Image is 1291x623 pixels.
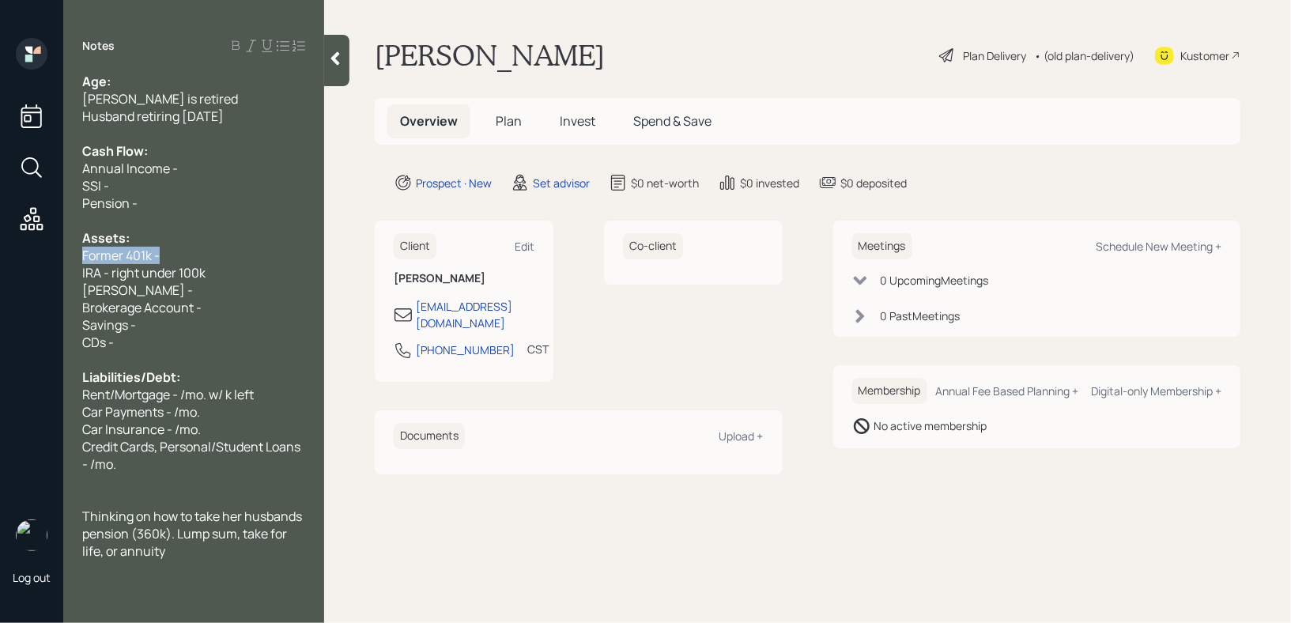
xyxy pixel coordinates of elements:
[623,233,683,259] h6: Co-client
[82,38,115,54] label: Notes
[82,281,193,299] span: [PERSON_NAME] -
[375,38,605,73] h1: [PERSON_NAME]
[852,233,912,259] h6: Meetings
[394,423,465,449] h6: Documents
[533,175,590,191] div: Set advisor
[881,308,961,324] div: 0 Past Meeting s
[82,229,130,247] span: Assets:
[82,108,224,125] span: Husband retiring [DATE]
[82,264,206,281] span: IRA - right under 100k
[935,383,1078,398] div: Annual Fee Based Planning +
[82,247,160,264] span: Former 401k -
[740,175,799,191] div: $0 invested
[82,194,138,212] span: Pension -
[82,316,136,334] span: Savings -
[394,272,534,285] h6: [PERSON_NAME]
[963,47,1026,64] div: Plan Delivery
[82,421,201,438] span: Car Insurance - /mo.
[82,508,304,560] span: Thinking on how to take her husbands pension (360k). Lump sum, take for life, or annuity
[416,298,534,331] div: [EMAIL_ADDRESS][DOMAIN_NAME]
[527,341,549,357] div: CST
[13,570,51,585] div: Log out
[1091,383,1221,398] div: Digital-only Membership +
[82,438,303,473] span: Credit Cards, Personal/Student Loans - /mo.
[416,342,515,358] div: [PHONE_NUMBER]
[82,403,200,421] span: Car Payments - /mo.
[400,112,458,130] span: Overview
[82,160,178,177] span: Annual Income -
[16,519,47,551] img: retirable_logo.png
[82,299,202,316] span: Brokerage Account -
[515,239,534,254] div: Edit
[633,112,712,130] span: Spend & Save
[881,272,989,289] div: 0 Upcoming Meeting s
[82,142,148,160] span: Cash Flow:
[496,112,522,130] span: Plan
[840,175,907,191] div: $0 deposited
[631,175,699,191] div: $0 net-worth
[1180,47,1229,64] div: Kustomer
[82,386,254,403] span: Rent/Mortgage - /mo. w/ k left
[82,177,109,194] span: SSI -
[394,233,436,259] h6: Client
[1096,239,1221,254] div: Schedule New Meeting +
[874,417,987,434] div: No active membership
[82,90,238,108] span: [PERSON_NAME] is retired
[82,334,114,351] span: CDs -
[1034,47,1134,64] div: • (old plan-delivery)
[82,368,180,386] span: Liabilities/Debt:
[560,112,595,130] span: Invest
[82,73,111,90] span: Age:
[719,429,764,444] div: Upload +
[416,175,492,191] div: Prospect · New
[852,378,927,404] h6: Membership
